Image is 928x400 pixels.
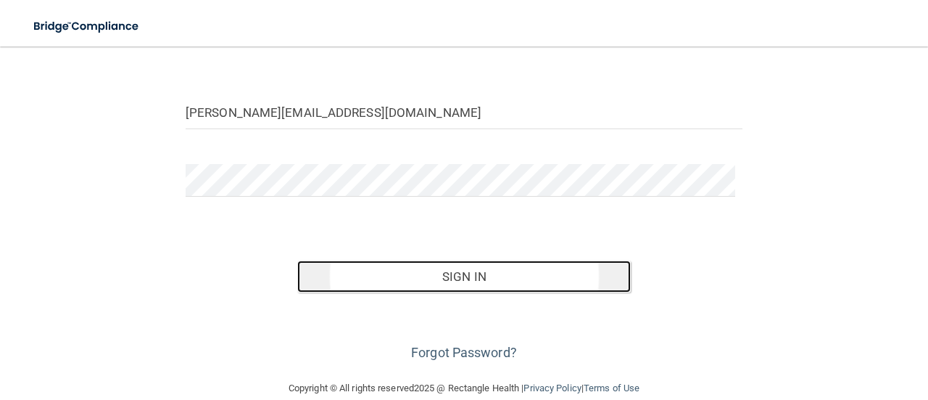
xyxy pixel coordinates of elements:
input: Email [186,97,742,129]
a: Forgot Password? [411,345,517,360]
button: Sign In [297,261,631,293]
a: Terms of Use [584,383,639,393]
a: Privacy Policy [523,383,581,393]
img: bridge_compliance_login_screen.278c3ca4.svg [22,12,152,41]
